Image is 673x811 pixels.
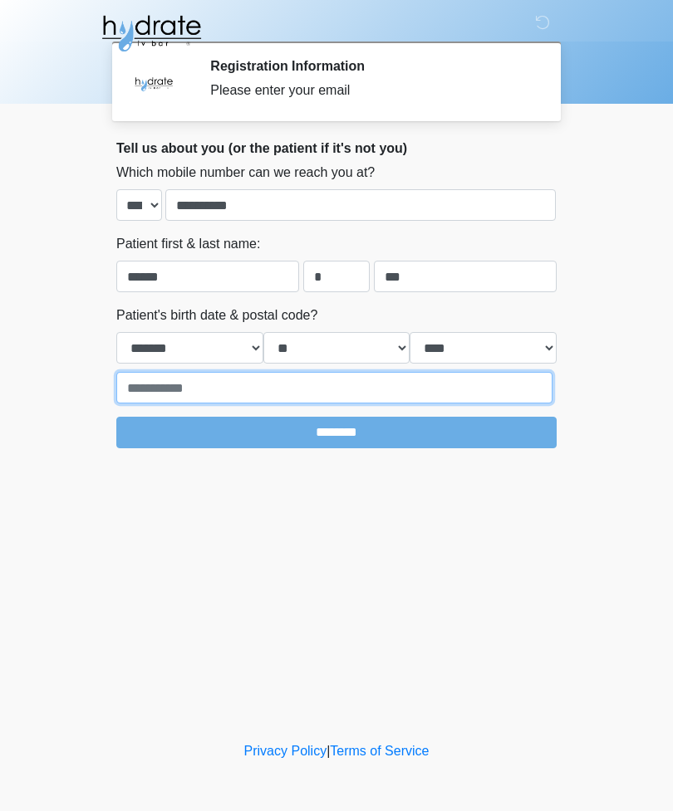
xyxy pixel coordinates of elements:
label: Which mobile number can we reach you at? [116,163,375,183]
img: Agent Avatar [129,58,179,108]
a: Privacy Policy [244,744,327,758]
div: Please enter your email [210,81,532,100]
a: Terms of Service [330,744,429,758]
h2: Tell us about you (or the patient if it's not you) [116,140,557,156]
label: Patient's birth date & postal code? [116,305,317,325]
img: Hydrate IV Bar - Fort Collins Logo [100,12,203,54]
label: Patient first & last name: [116,234,260,254]
a: | [327,744,330,758]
